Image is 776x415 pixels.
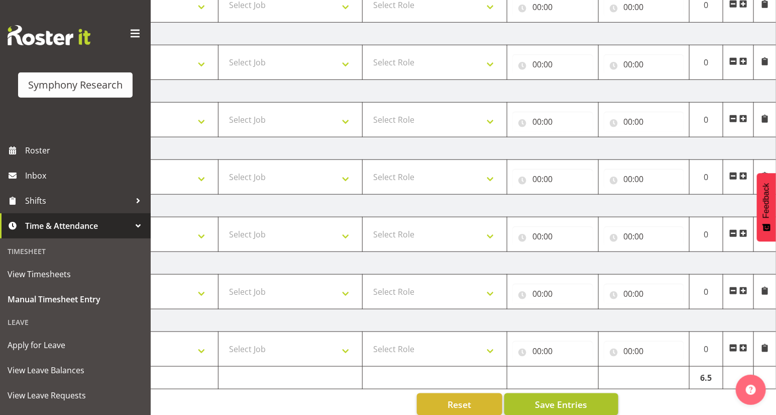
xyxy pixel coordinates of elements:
input: Click to select... [512,284,593,304]
td: 0 [690,275,723,309]
td: 0 [690,160,723,195]
td: 6.5 [690,367,723,389]
td: 0 [690,217,723,252]
input: Click to select... [512,226,593,246]
span: Reset [448,398,471,411]
input: Click to select... [512,169,593,189]
span: View Leave Requests [8,388,143,403]
span: Time & Attendance [25,218,131,233]
span: Roster [25,143,146,158]
img: help-xxl-2.png [746,385,756,395]
div: Timesheet [3,241,148,262]
td: 0 [690,103,723,137]
input: Click to select... [604,284,685,304]
input: Click to select... [604,54,685,74]
input: Click to select... [512,112,593,132]
span: Manual Timesheet Entry [8,292,143,307]
a: View Leave Balances [3,358,148,383]
button: Feedback - Show survey [757,173,776,241]
span: Apply for Leave [8,338,143,353]
a: Manual Timesheet Entry [3,287,148,312]
input: Click to select... [604,112,685,132]
span: View Timesheets [8,267,143,282]
input: Click to select... [604,341,685,361]
td: 0 [690,332,723,367]
div: Leave [3,312,148,333]
input: Click to select... [604,226,685,246]
span: Shifts [25,193,131,208]
span: Feedback [762,183,771,218]
span: View Leave Balances [8,363,143,378]
input: Click to select... [512,54,593,74]
a: View Leave Requests [3,383,148,408]
a: View Timesheets [3,262,148,287]
td: 0 [690,45,723,80]
img: Rosterit website logo [8,25,90,45]
a: Apply for Leave [3,333,148,358]
input: Click to select... [512,341,593,361]
div: Symphony Research [28,77,123,93]
input: Click to select... [604,169,685,189]
span: Inbox [25,168,146,183]
span: Save Entries [535,398,587,411]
